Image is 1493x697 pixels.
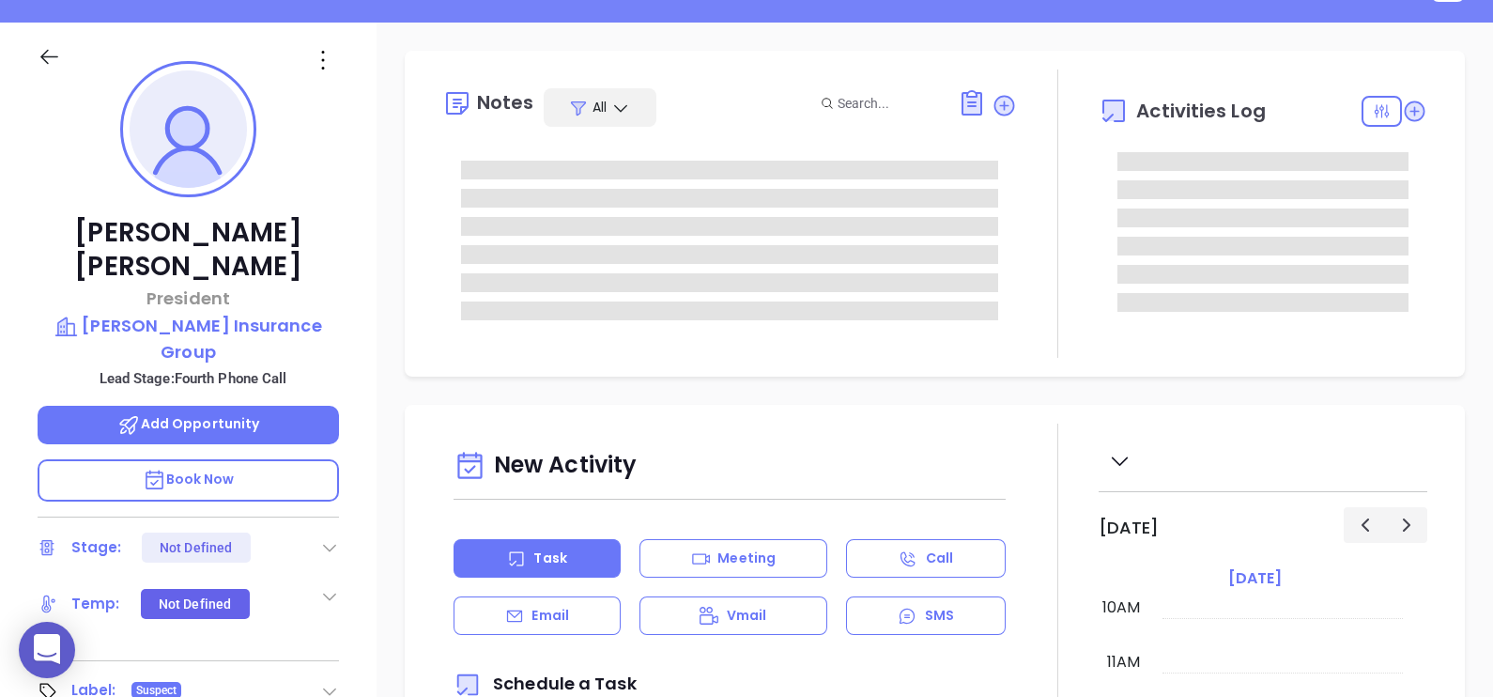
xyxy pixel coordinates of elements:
[531,606,569,626] p: Email
[454,672,637,695] span: Schedule a Task
[925,606,954,626] p: SMS
[143,470,235,488] span: Book Now
[454,442,1006,490] div: New Activity
[71,534,122,562] div: Stage:
[533,549,566,568] p: Task
[1099,518,1159,538] h2: [DATE]
[130,70,247,188] img: profile-user
[1344,507,1386,542] button: Previous day
[47,366,339,391] p: Lead Stage: Fourth Phone Call
[1099,596,1144,619] div: 10am
[38,216,339,284] p: [PERSON_NAME] [PERSON_NAME]
[1385,507,1427,542] button: Next day
[593,98,607,116] span: All
[1224,565,1285,592] a: [DATE]
[71,590,120,618] div: Temp:
[717,549,776,568] p: Meeting
[838,93,937,114] input: Search...
[1136,101,1265,120] span: Activities Log
[1103,651,1144,674] div: 11am
[117,414,260,433] span: Add Opportunity
[727,606,767,626] p: Vmail
[160,533,232,563] div: Not Defined
[38,313,339,364] a: [PERSON_NAME] Insurance Group
[38,286,339,311] p: President
[159,589,231,619] div: Not Defined
[477,93,534,112] div: Notes
[926,549,953,568] p: Call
